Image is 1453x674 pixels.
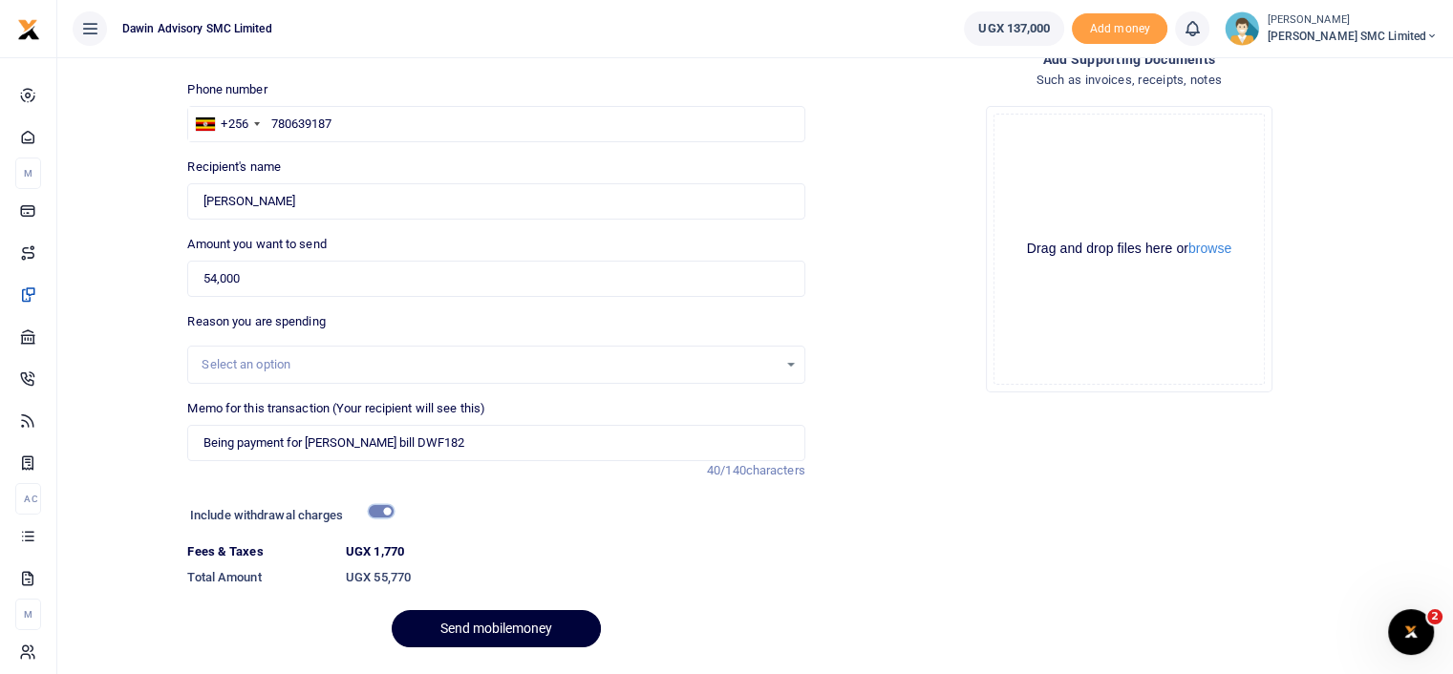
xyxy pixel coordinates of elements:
[187,399,485,418] label: Memo for this transaction (Your recipient will see this)
[1267,12,1438,29] small: [PERSON_NAME]
[986,106,1272,392] div: File Uploader
[15,158,41,189] li: M
[187,158,281,177] label: Recipient's name
[180,542,338,561] dt: Fees & Taxes
[956,11,1072,46] li: Wallet ballance
[17,18,40,41] img: logo-small
[1388,609,1434,655] iframe: Intercom live chat
[746,463,805,477] span: characters
[187,183,804,220] input: MTN & Airtel numbers are validated
[1072,20,1167,34] a: Add money
[187,425,804,461] input: Enter extra information
[821,70,1438,91] h4: Such as invoices, receipts, notes
[187,312,325,331] label: Reason you are spending
[1267,28,1438,45] span: [PERSON_NAME] SMC Limited
[187,261,804,297] input: UGX
[187,570,331,585] h6: Total Amount
[964,11,1064,46] a: UGX 137,000
[1188,242,1231,255] button: browse
[1225,11,1438,46] a: profile-user [PERSON_NAME] [PERSON_NAME] SMC Limited
[1072,13,1167,45] li: Toup your wallet
[190,508,385,523] h6: Include withdrawal charges
[17,21,40,35] a: logo-small logo-large logo-large
[978,19,1050,38] span: UGX 137,000
[187,80,267,99] label: Phone number
[15,599,41,630] li: M
[1072,13,1167,45] span: Add money
[187,235,326,254] label: Amount you want to send
[1427,609,1442,624] span: 2
[115,20,280,37] span: Dawin Advisory SMC Limited
[994,240,1264,258] div: Drag and drop files here or
[392,610,601,647] button: Send mobilemoney
[15,483,41,515] li: Ac
[346,542,404,561] label: UGX 1,770
[821,49,1438,70] h4: Add supporting Documents
[707,463,746,477] span: 40/140
[1225,11,1259,46] img: profile-user
[346,570,805,585] h6: UGX 55,770
[202,355,777,374] div: Select an option
[188,107,265,141] div: Uganda: +256
[221,115,247,134] div: +256
[187,106,804,142] input: Enter phone number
